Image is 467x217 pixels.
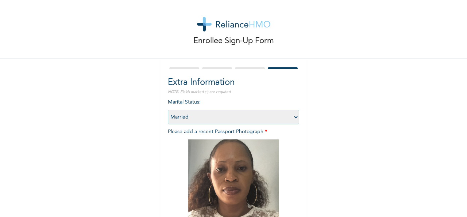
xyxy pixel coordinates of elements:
[168,89,299,95] p: NOTE: Fields marked (*) are required
[168,100,299,120] span: Marital Status :
[197,17,270,31] img: logo
[193,35,274,47] p: Enrollee Sign-Up Form
[168,76,299,89] h2: Extra Information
